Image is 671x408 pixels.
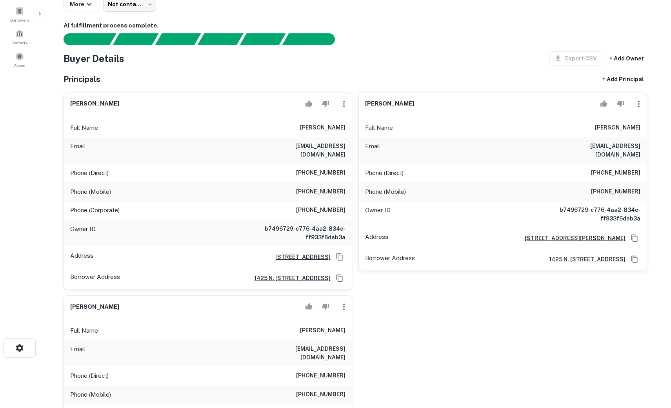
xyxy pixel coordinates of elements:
[300,123,346,133] h6: [PERSON_NAME]
[70,272,120,284] p: Borrower Address
[70,390,111,399] p: Phone (Mobile)
[12,40,27,46] span: Contacts
[2,26,37,47] a: Contacts
[300,326,346,335] h6: [PERSON_NAME]
[14,62,25,69] span: Saved
[296,390,346,399] h6: [PHONE_NUMBER]
[614,96,627,112] button: Reject
[319,96,333,112] button: Reject
[629,253,640,265] button: Copy Address
[365,187,406,197] p: Phone (Mobile)
[599,72,647,86] button: + Add Principal
[2,49,37,70] a: Saved
[54,33,113,45] div: Sending borrower request to AI...
[251,142,346,159] h6: [EMAIL_ADDRESS][DOMAIN_NAME]
[546,142,640,159] h6: [EMAIL_ADDRESS][DOMAIN_NAME]
[543,255,626,264] a: 1425 n. [STREET_ADDRESS]
[70,168,109,178] p: Phone (Direct)
[64,51,124,66] h4: Buyer Details
[334,251,346,263] button: Copy Address
[269,253,331,261] a: [STREET_ADDRESS]
[591,168,640,178] h6: [PHONE_NUMBER]
[365,206,391,223] p: Owner ID
[365,99,414,108] h6: [PERSON_NAME]
[10,17,29,23] span: Borrowers
[365,142,380,159] p: Email
[70,344,85,362] p: Email
[70,142,85,159] p: Email
[546,206,640,223] h6: b7496729-c776-4aa2-834e-ff933f6dab3a
[248,274,331,282] a: 1425 n. [STREET_ADDRESS]
[296,187,346,197] h6: [PHONE_NUMBER]
[251,224,346,242] h6: b7496729-c776-4aa2-834e-ff933f6dab3a
[70,123,98,133] p: Full Name
[319,299,333,315] button: Reject
[197,33,243,45] div: Principals found, AI now looking for contact information...
[595,123,640,133] h6: [PERSON_NAME]
[70,224,96,242] p: Owner ID
[64,21,647,30] h6: AI fulfillment process complete.
[334,272,346,284] button: Copy Address
[365,168,404,178] p: Phone (Direct)
[2,4,37,25] a: Borrowers
[70,302,119,311] h6: [PERSON_NAME]
[296,371,346,381] h6: [PHONE_NUMBER]
[632,345,671,383] iframe: Chat Widget
[518,234,626,242] a: [STREET_ADDRESS][PERSON_NAME]
[302,299,316,315] button: Accept
[70,251,93,263] p: Address
[70,371,109,381] p: Phone (Direct)
[64,73,100,85] h5: Principals
[113,33,158,45] div: Your request is received and processing...
[251,344,346,362] h6: [EMAIL_ADDRESS][DOMAIN_NAME]
[597,96,611,112] button: Accept
[70,187,111,197] p: Phone (Mobile)
[365,232,388,244] p: Address
[606,51,647,66] button: + Add Owner
[240,33,285,45] div: Principals found, still searching for contact information. This may take time...
[365,253,415,265] p: Borrower Address
[296,206,346,215] h6: [PHONE_NUMBER]
[282,33,344,45] div: AI fulfillment process complete.
[591,187,640,197] h6: [PHONE_NUMBER]
[302,96,316,112] button: Accept
[155,33,201,45] div: Documents found, AI parsing details...
[70,326,98,335] p: Full Name
[629,232,640,244] button: Copy Address
[365,123,393,133] p: Full Name
[70,99,119,108] h6: [PERSON_NAME]
[70,206,120,215] p: Phone (Corporate)
[296,168,346,178] h6: [PHONE_NUMBER]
